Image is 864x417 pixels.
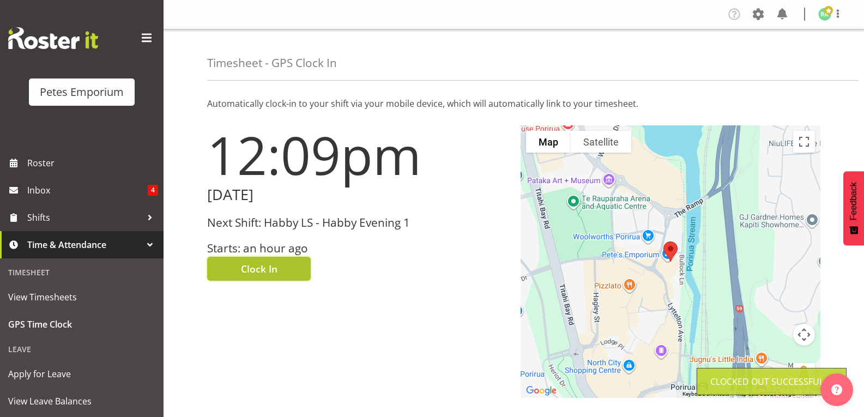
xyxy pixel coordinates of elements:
[207,257,311,281] button: Clock In
[849,182,859,220] span: Feedback
[710,375,833,388] div: Clocked out Successfully
[3,283,161,311] a: View Timesheets
[793,363,815,385] button: Drag Pegman onto the map to open Street View
[3,311,161,338] a: GPS Time Clock
[207,242,507,255] h3: Starts: an hour ago
[27,237,142,253] span: Time & Attendance
[8,289,155,305] span: View Timesheets
[3,360,161,388] a: Apply for Leave
[526,131,571,153] button: Show street map
[8,366,155,382] span: Apply for Leave
[3,261,161,283] div: Timesheet
[3,338,161,360] div: Leave
[682,390,729,398] button: Keyboard shortcuts
[241,262,277,276] span: Clock In
[207,97,820,110] p: Automatically clock-in to your shift via your mobile device, which will automatically link to you...
[793,324,815,346] button: Map camera controls
[207,186,507,203] h2: [DATE]
[27,155,158,171] span: Roster
[818,8,831,21] img: ruth-robertson-taylor722.jpg
[27,182,148,198] span: Inbox
[27,209,142,226] span: Shifts
[831,384,842,395] img: help-xxl-2.png
[843,171,864,245] button: Feedback - Show survey
[3,388,161,415] a: View Leave Balances
[8,393,155,409] span: View Leave Balances
[8,27,98,49] img: Rosterit website logo
[207,125,507,184] h1: 12:09pm
[207,57,337,69] h4: Timesheet - GPS Clock In
[523,384,559,398] img: Google
[8,316,155,333] span: GPS Time Clock
[523,384,559,398] a: Open this area in Google Maps (opens a new window)
[148,185,158,196] span: 4
[793,131,815,153] button: Toggle fullscreen view
[571,131,631,153] button: Show satellite imagery
[207,216,507,229] h3: Next Shift: Habby LS - Habby Evening 1
[40,84,124,100] div: Petes Emporium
